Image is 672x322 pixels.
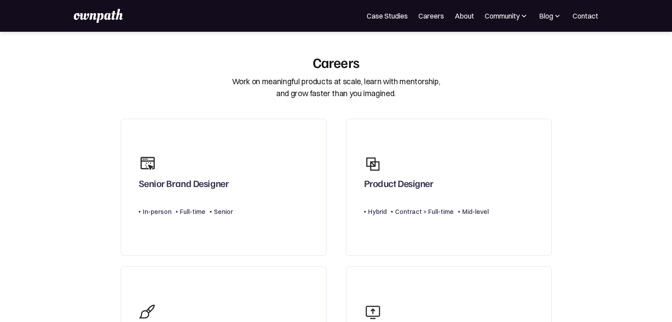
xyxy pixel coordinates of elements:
a: Product DesignerHybridContract > Full-timeMid-level [346,119,552,256]
div: Contract > Full-time [395,206,454,217]
a: Senior Brand DesignerIn-personFull-timeSenior [121,119,327,256]
a: About [455,11,474,21]
a: Contact [573,11,598,21]
div: Blog [539,11,562,21]
div: Work on meaningful products at scale, learn with mentorship, and grow faster than you imagined. [232,76,440,99]
div: Product Designer [364,177,433,193]
div: Community [485,11,520,21]
div: Blog [539,11,553,21]
div: Senior Brand Designer [139,177,229,193]
div: In-person [143,206,171,217]
div: Senior [214,206,233,217]
a: Case Studies [367,11,408,21]
div: Careers [313,54,360,71]
div: Mid-level [462,206,489,217]
a: Careers [418,11,444,21]
div: Community [485,11,528,21]
div: Full-time [180,206,205,217]
div: Hybrid [368,206,387,217]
